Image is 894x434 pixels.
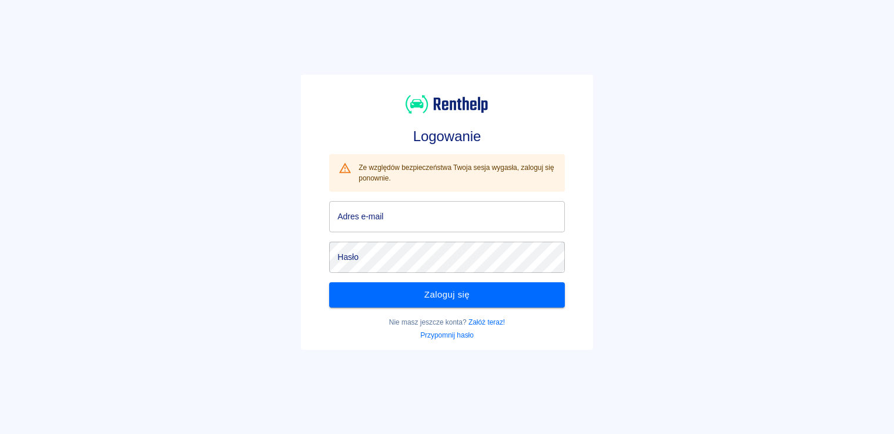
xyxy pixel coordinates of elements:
[420,331,474,339] a: Przypomnij hasło
[406,94,488,115] img: Renthelp logo
[468,318,505,326] a: Załóż teraz!
[329,282,564,307] button: Zaloguj się
[329,128,564,145] h3: Logowanie
[359,158,555,188] div: Ze względów bezpieczeństwa Twoja sesja wygasła, zaloguj się ponownie.
[329,317,564,328] p: Nie masz jeszcze konta?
